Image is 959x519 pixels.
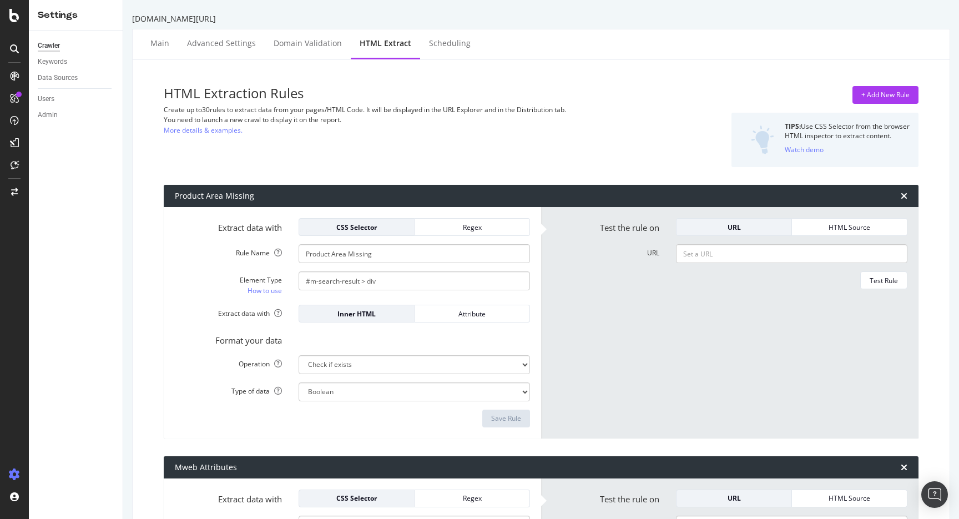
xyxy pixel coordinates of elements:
button: + Add New Rule [852,86,918,104]
label: Extract data with [166,305,290,318]
div: + Add New Rule [861,90,910,99]
div: Keywords [38,56,67,68]
strong: TIPS: [785,122,801,131]
a: How to use [248,285,282,296]
label: Extract data with [166,218,290,234]
button: CSS Selector [299,218,415,236]
a: Data Sources [38,72,115,84]
div: HTML Extract [360,38,411,49]
label: Operation [166,355,290,369]
div: [DOMAIN_NAME][URL] [132,13,950,24]
div: Users [38,93,54,105]
button: Test Rule [860,271,907,289]
label: Rule Name [166,244,290,258]
div: Open Intercom Messenger [921,481,948,508]
div: Admin [38,109,58,121]
div: Create up to 30 rules to extract data from your pages/HTML Code. It will be displayed in the URL ... [164,105,661,114]
button: Save Rule [482,410,530,427]
div: Mweb Attributes [175,462,237,473]
div: CSS Selector [308,493,405,503]
label: Extract data with [166,490,290,505]
input: CSS Expression [299,271,530,290]
button: Regex [415,490,530,507]
button: Regex [415,218,530,236]
div: Product Area Missing [175,190,254,201]
button: HTML Source [792,490,907,507]
label: Format your data [166,331,290,346]
div: CSS Selector [308,223,405,232]
a: Users [38,93,115,105]
div: HTML Source [801,493,898,503]
div: Data Sources [38,72,78,84]
div: Regex [423,223,521,232]
div: Settings [38,9,114,22]
div: Attribute [423,309,521,319]
div: Crawler [38,40,60,52]
div: Main [150,38,169,49]
button: HTML Source [792,218,907,236]
div: HTML Source [801,223,898,232]
div: Advanced Settings [187,38,256,49]
img: DZQOUYU0WpgAAAAASUVORK5CYII= [751,125,774,154]
button: Watch demo [785,140,824,158]
div: Watch demo [785,145,824,154]
div: Regex [423,493,521,503]
div: Element Type [175,275,282,285]
label: Test the rule on [544,490,668,505]
button: Inner HTML [299,305,415,323]
div: URL [685,493,783,503]
input: Provide a name [299,244,530,263]
div: HTML inspector to extract content. [785,131,910,140]
label: URL [544,244,668,258]
a: Keywords [38,56,115,68]
button: CSS Selector [299,490,415,507]
div: Domain Validation [274,38,342,49]
div: Use CSS Selector from the browser [785,122,910,131]
h3: HTML Extraction Rules [164,86,661,100]
a: Crawler [38,40,115,52]
div: URL [685,223,783,232]
button: URL [676,490,792,507]
button: URL [676,218,792,236]
input: Set a URL [676,244,907,263]
div: Scheduling [429,38,471,49]
button: Attribute [415,305,530,323]
div: Test Rule [870,276,898,285]
div: Inner HTML [308,309,405,319]
div: times [901,192,907,200]
a: More details & examples. [164,124,243,136]
a: Admin [38,109,115,121]
label: Test the rule on [544,218,668,234]
label: Type of data [166,382,290,396]
div: Save Rule [491,414,521,423]
div: You need to launch a new crawl to display it on the report. [164,115,661,124]
div: times [901,463,907,472]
